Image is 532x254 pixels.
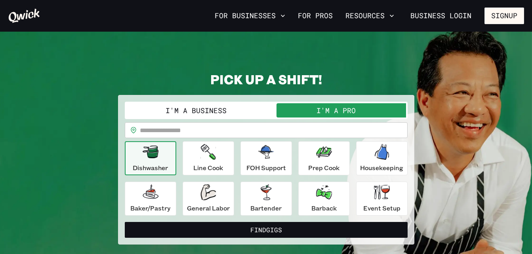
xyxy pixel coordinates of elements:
p: Barback [311,203,337,213]
button: Event Setup [356,182,408,216]
p: FOH Support [246,163,286,172]
p: Line Cook [193,163,223,172]
button: Resources [342,9,397,23]
p: Baker/Pastry [130,203,170,213]
a: For Pros [295,9,336,23]
button: Bartender [240,182,292,216]
button: Line Cook [183,141,234,175]
p: Bartender [250,203,282,213]
button: Barback [298,182,350,216]
button: Housekeeping [356,141,408,175]
button: For Businesses [212,9,288,23]
button: Baker/Pastry [125,182,176,216]
button: Signup [484,8,524,24]
button: FindGigs [125,222,408,238]
p: Dishwasher [133,163,168,172]
button: Dishwasher [125,141,176,175]
button: I'm a Pro [266,103,406,118]
p: Housekeeping [360,163,403,172]
button: Prep Cook [298,141,350,175]
p: General Labor [187,203,230,213]
button: FOH Support [240,141,292,175]
p: Prep Cook [308,163,339,172]
h2: PICK UP A SHIFT! [118,71,414,87]
button: I'm a Business [126,103,266,118]
p: Event Setup [363,203,400,213]
button: General Labor [183,182,234,216]
a: Business Login [404,8,478,24]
